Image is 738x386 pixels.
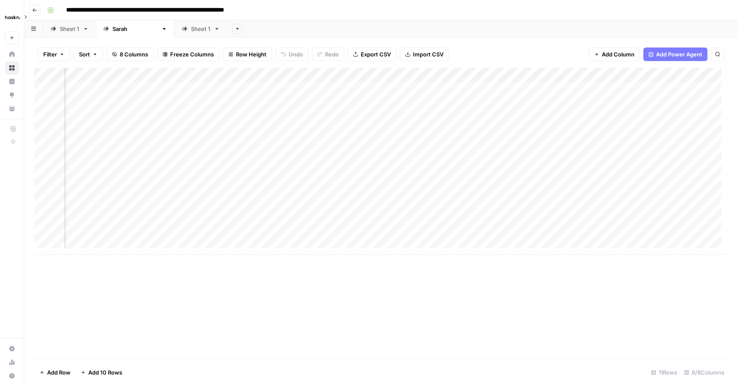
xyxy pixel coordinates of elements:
[34,366,76,379] button: Add Row
[275,48,309,61] button: Undo
[38,48,70,61] button: Filter
[312,48,344,61] button: Redo
[325,50,339,59] span: Redo
[5,61,19,75] a: Browse
[60,25,79,33] div: Sheet 1
[5,75,19,88] a: Insights
[223,48,272,61] button: Row Height
[361,50,391,59] span: Export CSV
[5,369,19,383] button: Help + Support
[96,20,174,37] a: [PERSON_NAME]
[602,50,634,59] span: Add Column
[170,50,214,59] span: Freeze Columns
[43,20,96,37] a: Sheet 1
[47,368,70,377] span: Add Row
[236,50,267,59] span: Row Height
[589,48,640,61] button: Add Column
[5,48,19,61] a: Home
[157,48,219,61] button: Freeze Columns
[400,48,449,61] button: Import CSV
[5,355,19,369] a: Usage
[112,25,158,33] div: [PERSON_NAME]
[120,50,148,59] span: 8 Columns
[5,342,19,355] a: Settings
[79,50,90,59] span: Sort
[191,25,210,33] div: Sheet 1
[643,48,707,61] button: Add Power Agent
[174,20,227,37] a: Sheet 1
[656,50,702,59] span: Add Power Agent
[681,366,728,379] div: 8/8 Columns
[5,88,19,102] a: Opportunities
[5,7,19,28] button: Workspace: Haskn
[88,368,122,377] span: Add 10 Rows
[5,10,20,25] img: Haskn Logo
[289,50,303,59] span: Undo
[648,366,681,379] div: 11 Rows
[5,102,19,115] a: Your Data
[73,48,103,61] button: Sort
[413,50,443,59] span: Import CSV
[348,48,396,61] button: Export CSV
[43,50,57,59] span: Filter
[76,366,127,379] button: Add 10 Rows
[107,48,154,61] button: 8 Columns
